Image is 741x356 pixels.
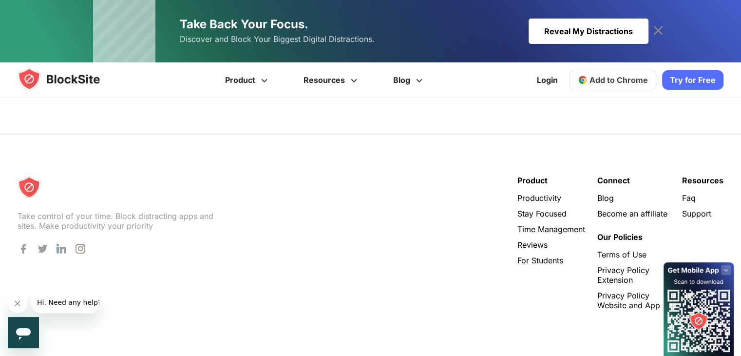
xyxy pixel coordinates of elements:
a: Product [209,62,287,98]
img: chrome-icon.svg [578,75,588,85]
a: Productivity [517,193,585,203]
a: Login [531,68,564,92]
a: Privacy Policy Extension [597,265,670,285]
a: For Students [517,256,585,265]
a: Support [682,209,723,218]
text: Take control of your time. Block distracting apps and sites. Make productivity your priority [18,211,218,231]
a: Terms of Use [597,250,670,259]
a: Stay Focused [517,209,585,218]
div: Product [517,176,585,185]
a: Add to Chrome [570,70,656,90]
div: Reveal My Distractions [529,19,648,44]
a: Blog [597,193,670,203]
a: Time Management [517,224,585,234]
iframe: Close message [8,294,27,313]
div: Resources [682,176,723,185]
span: Add to Chrome [589,75,648,85]
a: Resources [287,62,377,98]
a: Become an affiliate [597,209,670,218]
iframe: Button to launch messaging window [8,317,39,348]
a: Privacy Policy Website and App [597,291,670,310]
a: Faq [682,193,723,203]
div: Connect [597,176,670,185]
a: Reviews [517,240,585,250]
img: blocksite-icon.5d769676.svg [18,67,119,91]
a: Blog [377,62,442,98]
a: Try for Free [662,70,723,90]
div: Our Policies [597,232,670,242]
iframe: Message from company [31,292,99,313]
span: Hi. Need any help? [6,7,70,15]
span: Discover and Block Your Biggest Digital Distractions. [180,32,375,46]
span: Take Back Your Focus. [180,17,308,31]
